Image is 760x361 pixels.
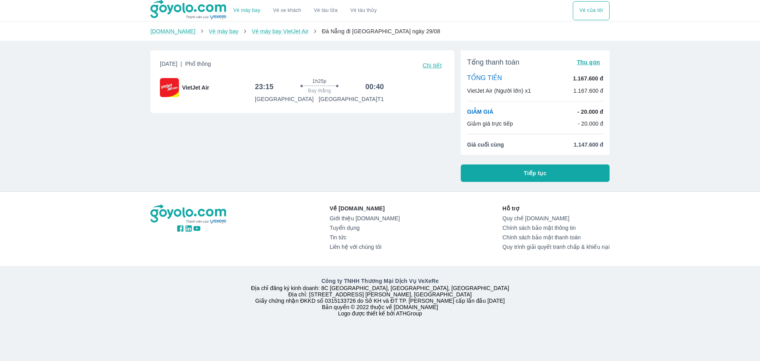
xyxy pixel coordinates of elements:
[574,57,603,68] button: Thu gọn
[524,169,547,177] span: Tiếp tục
[578,120,603,128] p: - 20.000 đ
[255,82,274,92] h6: 23:15
[573,1,610,20] div: choose transportation mode
[577,59,600,65] span: Thu gọn
[573,1,610,20] button: Vé của tôi
[573,87,603,95] p: 1.167.600 đ
[330,244,400,250] a: Liên hệ với chúng tôi
[180,61,182,67] span: |
[319,95,384,103] p: [GEOGRAPHIC_DATA] T1
[312,78,326,84] span: 1h25p
[150,28,196,34] a: [DOMAIN_NAME]
[578,108,603,116] p: - 20.000 đ
[574,141,603,149] span: 1.147.600 đ
[150,27,610,35] nav: breadcrumb
[209,28,238,34] a: Vé máy bay
[252,28,308,34] a: Vé máy bay VietJet Air
[420,60,445,71] button: Chi tiết
[160,60,211,71] span: [DATE]
[227,1,383,20] div: choose transportation mode
[330,215,400,222] a: Giới thiệu [DOMAIN_NAME]
[467,120,513,128] p: Giảm giá trực tiếp
[322,28,440,34] span: Đà Nẵng đi [GEOGRAPHIC_DATA] ngày 29/08
[330,225,400,231] a: Tuyển dụng
[234,8,260,13] a: Vé máy bay
[365,82,384,92] h6: 00:40
[150,204,227,224] img: logo
[185,61,211,67] span: Phổ thông
[467,141,504,149] span: Giá cuối cùng
[146,277,614,317] div: Địa chỉ đăng ký kinh doanh: 8C [GEOGRAPHIC_DATA], [GEOGRAPHIC_DATA], [GEOGRAPHIC_DATA] Địa chỉ: [...
[502,244,610,250] a: Quy trình giải quyết tranh chấp & khiếu nại
[308,88,331,94] span: Bay thẳng
[467,74,502,83] p: TỔNG TIỀN
[344,1,383,20] button: Vé tàu thủy
[467,57,519,67] span: Tổng thanh toán
[273,8,301,13] a: Vé xe khách
[502,215,610,222] a: Quy chế [DOMAIN_NAME]
[182,84,209,92] span: VietJet Air
[308,1,344,20] a: Vé tàu lửa
[467,108,493,116] p: GIẢM GIÁ
[502,225,610,231] a: Chính sách bảo mật thông tin
[423,62,442,69] span: Chi tiết
[467,87,531,95] p: VietJet Air (Người lớn) x1
[502,234,610,241] a: Chính sách bảo mật thanh toán
[502,204,610,212] p: Hỗ trợ
[152,277,608,285] p: Công ty TNHH Thương Mại Dịch Vụ VeXeRe
[461,164,610,182] button: Tiếp tục
[255,95,313,103] p: [GEOGRAPHIC_DATA]
[573,74,603,82] p: 1.167.600 đ
[330,204,400,212] p: Về [DOMAIN_NAME]
[330,234,400,241] a: Tin tức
